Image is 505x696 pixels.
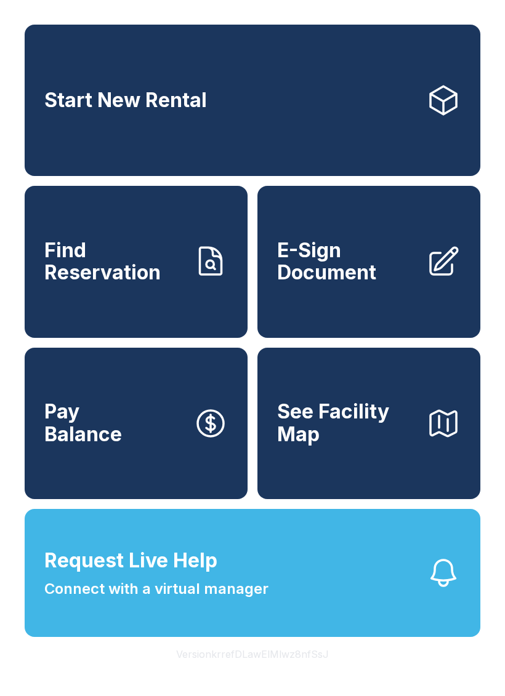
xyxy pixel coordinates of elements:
span: E-Sign Document [277,239,416,284]
span: Start New Rental [44,89,207,112]
a: Start New Rental [25,25,480,176]
span: Connect with a virtual manager [44,578,269,600]
button: VersionkrrefDLawElMlwz8nfSsJ [166,637,339,671]
button: PayBalance [25,348,248,499]
span: Request Live Help [44,546,217,575]
span: Find Reservation [44,239,184,284]
a: E-Sign Document [257,186,480,337]
a: Find Reservation [25,186,248,337]
span: Pay Balance [44,401,122,446]
button: Request Live HelpConnect with a virtual manager [25,509,480,637]
span: See Facility Map [277,401,416,446]
button: See Facility Map [257,348,480,499]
